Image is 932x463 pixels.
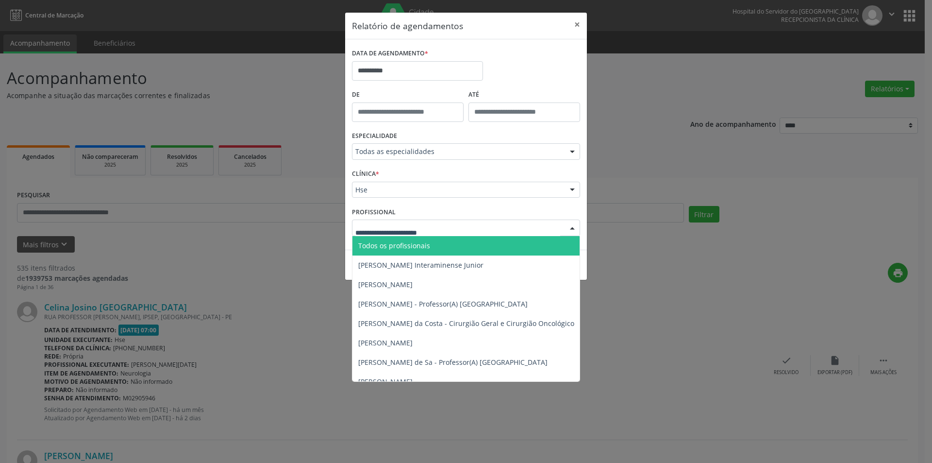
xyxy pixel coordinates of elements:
[358,260,483,270] span: [PERSON_NAME] Interaminense Junior
[352,167,379,182] label: CLÍNICA
[358,319,574,328] span: [PERSON_NAME] da Costa - Cirurgião Geral e Cirurgião Oncológico
[355,185,560,195] span: Hse
[352,87,464,103] label: De
[358,338,413,347] span: [PERSON_NAME]
[358,377,413,386] span: [PERSON_NAME]
[358,358,548,367] span: [PERSON_NAME] de Sa - Professor(A) [GEOGRAPHIC_DATA]
[352,46,428,61] label: DATA DE AGENDAMENTO
[358,299,528,309] span: [PERSON_NAME] - Professor(A) [GEOGRAPHIC_DATA]
[358,241,430,250] span: Todos os profissionais
[567,13,587,36] button: Close
[358,280,413,289] span: [PERSON_NAME]
[352,129,397,144] label: ESPECIALIDADE
[352,19,463,32] h5: Relatório de agendamentos
[468,87,580,103] label: ATÉ
[355,147,560,156] span: Todas as especialidades
[352,205,396,220] label: PROFISSIONAL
